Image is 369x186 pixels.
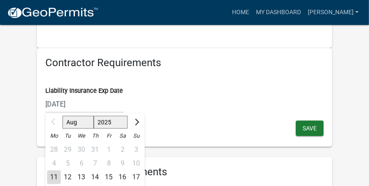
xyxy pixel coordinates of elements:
label: Liability Insurance Exp Date [45,88,123,94]
div: 11 [47,171,61,184]
button: Save [296,121,324,136]
div: Sa [116,129,129,143]
div: Tuesday, August 12, 2025 [61,171,74,184]
div: Tu [61,129,74,143]
a: My Dashboard [253,4,304,21]
div: Friday, August 15, 2025 [102,171,116,184]
div: Th [88,129,102,143]
select: Select month [62,116,94,129]
div: 12 [61,171,74,184]
h6: Contractor Requirements [45,57,324,69]
div: 16 [116,171,129,184]
button: Next month [131,116,141,129]
div: Sunday, August 17, 2025 [129,171,143,184]
select: Select year [94,116,128,129]
div: 13 [74,171,88,184]
div: 14 [88,171,102,184]
a: [PERSON_NAME] [304,4,362,21]
div: Saturday, August 16, 2025 [116,171,129,184]
div: Thursday, August 14, 2025 [88,171,102,184]
div: 17 [129,171,143,184]
input: mm/dd/yyyy [45,95,124,113]
h6: Registration Requirements [45,166,324,178]
div: Monday, August 11, 2025 [47,171,61,184]
div: Mo [47,129,61,143]
span: Save [303,125,317,131]
div: 15 [102,171,116,184]
div: Fr [102,129,116,143]
div: Su [129,129,143,143]
div: Wednesday, August 13, 2025 [74,171,88,184]
a: Home [229,4,253,21]
div: We [74,129,88,143]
